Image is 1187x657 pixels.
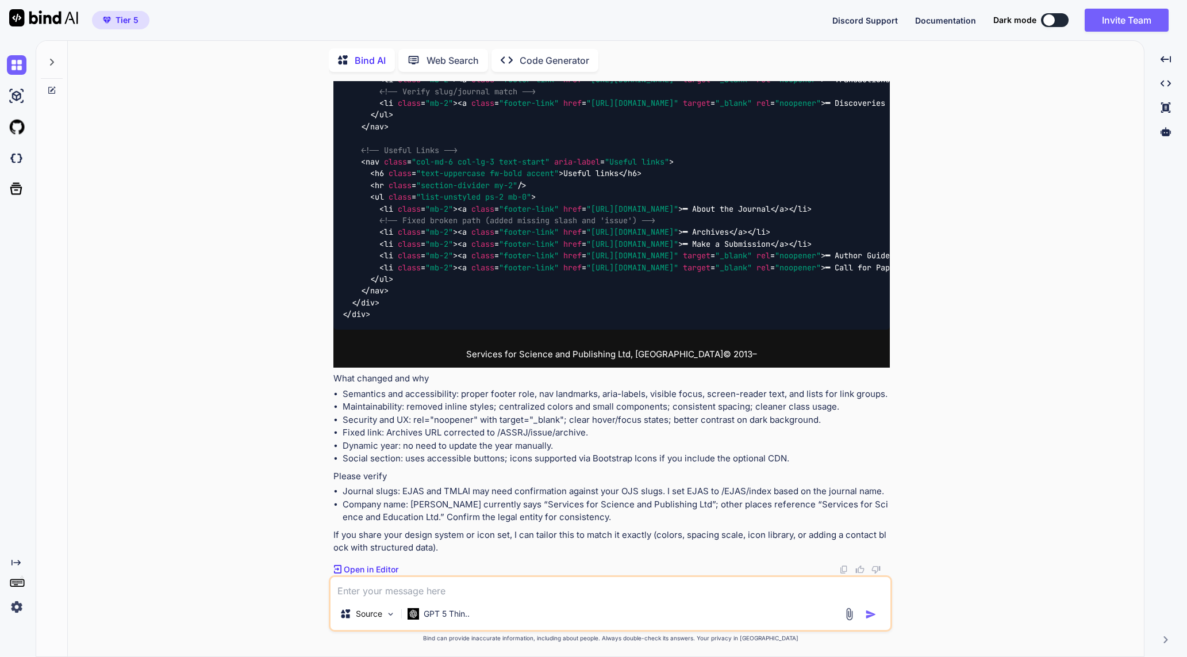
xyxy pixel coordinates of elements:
[384,98,393,108] span: li
[628,168,637,178] span: h6
[729,227,747,237] span: </ >
[520,54,589,67] p: Code Generator
[379,204,458,214] span: < = >
[361,156,674,167] span: < = = >
[586,239,678,249] span: "[URL][DOMAIN_NAME]"
[343,452,890,465] li: Social section: uses accessible buttons; icons supported via Bootstrap Icons if you include the o...
[563,262,582,273] span: href
[333,470,890,483] p: Please verify
[458,250,825,261] span: < = = = = >
[398,262,421,273] span: class
[471,227,494,237] span: class
[458,262,825,273] span: < = = = = >
[839,565,848,574] img: copy
[779,239,784,249] span: a
[343,485,890,498] li: Journal slugs: EJAS and TMLAI may need confirmation against your OJS slugs. I set EJAS to /EJAS/i...
[343,440,890,453] li: Dynamic year: no need to update the year manually.
[563,227,582,237] span: href
[471,250,494,261] span: class
[586,98,678,108] span: "[URL][DOMAIN_NAME]"
[361,285,389,296] span: </ >
[458,204,683,214] span: < = = >
[370,274,393,284] span: </ >
[343,309,370,319] span: </ >
[462,98,467,108] span: a
[103,17,111,24] img: premium
[756,250,770,261] span: rel
[352,297,379,308] span: </ >
[471,239,494,249] span: class
[779,204,784,214] span: a
[458,227,683,237] span: < = = >
[586,204,678,214] span: "[URL][DOMAIN_NAME]"
[370,180,527,190] span: < = />
[384,204,393,214] span: li
[7,597,26,617] img: settings
[384,239,393,249] span: li
[398,239,421,249] span: class
[375,192,384,202] span: ul
[343,498,890,524] li: Company name: [PERSON_NAME] currently says “Services for Science and Publishing Ltd”; other place...
[458,98,825,108] span: < = = = = >
[7,55,26,75] img: chat
[466,349,723,360] a: Services for Science and Publishing Ltd, [GEOGRAPHIC_DATA]
[379,98,458,108] span: < = >
[425,262,453,273] span: "mb-2"
[499,98,559,108] span: "footer-link"
[586,250,678,261] span: "[URL][DOMAIN_NAME]"
[563,204,582,214] span: href
[389,192,412,202] span: class
[389,168,412,178] span: class
[370,168,563,178] span: < = >
[683,250,710,261] span: target
[798,239,807,249] span: li
[366,156,379,167] span: nav
[683,262,710,273] span: target
[408,608,419,619] img: GPT 5 Thinking High
[756,98,770,108] span: rel
[92,11,149,29] button: premiumTier 5
[770,239,789,249] span: </ >
[865,609,877,620] img: icon
[333,341,890,368] div: © 2013–
[116,14,139,26] span: Tier 5
[375,180,384,190] span: hr
[398,227,421,237] span: class
[425,204,453,214] span: "mb-2"
[379,109,389,120] span: ul
[738,227,743,237] span: a
[471,98,494,108] span: class
[775,262,821,273] span: "noopener"
[361,121,389,132] span: </ >
[398,98,421,108] span: class
[458,239,683,249] span: < = = >
[425,227,453,237] span: "mb-2"
[915,14,976,26] button: Documentation
[398,250,421,261] span: class
[756,262,770,273] span: rel
[412,156,550,167] span: "col-md-6 col-lg-3 text-start"
[425,98,453,108] span: "mb-2"
[462,227,467,237] span: a
[343,388,890,401] li: Semantics and accessibility: proper footer role, nav landmarks, aria-labels, visible focus, scree...
[499,250,559,261] span: "footer-link"
[789,204,812,214] span: </ >
[416,192,531,202] span: "list-unstyled ps-2 mb-0"
[715,262,752,273] span: "_blank"
[7,148,26,168] img: darkCloudIdeIcon
[425,239,453,249] span: "mb-2"
[375,168,384,178] span: h6
[416,168,559,178] span: "text-uppercase fw-bold accent"
[756,227,766,237] span: li
[343,414,890,427] li: Security and UX: rel="noopener" with target="_blank"; clear hover/focus states; better contrast o...
[379,239,458,249] span: < = >
[471,262,494,273] span: class
[471,204,494,214] span: class
[356,608,382,620] p: Source
[715,98,752,108] span: "_blank"
[9,9,78,26] img: Bind AI
[344,564,398,575] p: Open in Editor
[384,227,393,237] span: li
[563,250,582,261] span: href
[389,180,412,190] span: class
